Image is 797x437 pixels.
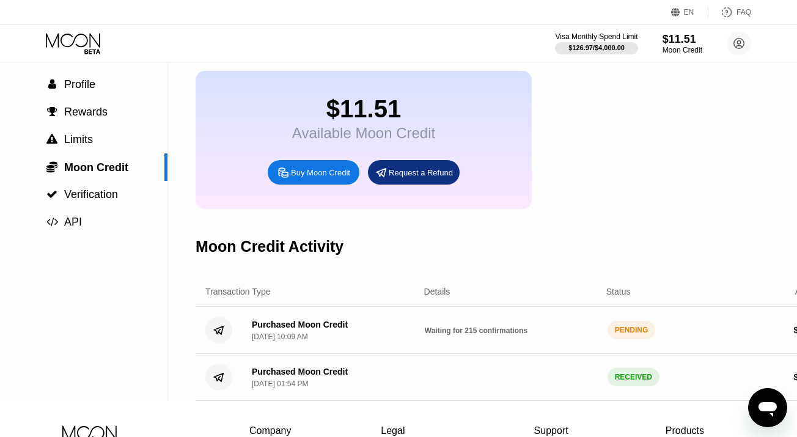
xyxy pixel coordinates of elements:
div: Products [666,425,704,436]
div: $11.51 [663,33,702,46]
div:  [46,189,58,200]
div: FAQ [736,8,751,17]
span: Rewards [64,106,108,118]
div: Support [534,425,576,436]
div: Transaction Type [205,287,271,296]
div:  [46,79,58,90]
div: EN [684,8,694,17]
span:  [46,134,57,145]
div: $126.97 / $4,000.00 [568,44,625,51]
div: EN [671,6,708,18]
div: [DATE] 10:09 AM [252,332,308,341]
div: Status [606,287,631,296]
div: Visa Monthly Spend Limit [555,32,637,41]
iframe: Button to launch messaging window [748,388,787,427]
div: PENDING [608,321,656,339]
span: Profile [64,78,95,90]
div: Request a Refund [389,167,453,178]
div: $11.51 [292,95,435,123]
div: Legal [381,425,444,436]
div: Buy Moon Credit [291,167,350,178]
div:  [46,106,58,117]
div:  [46,161,58,173]
span:  [46,189,57,200]
span:  [46,216,58,227]
div: Moon Credit [663,46,702,54]
span:  [48,79,56,90]
div:  [46,134,58,145]
div: Moon Credit Activity [196,238,343,255]
span: Limits [64,133,93,145]
div: RECEIVED [608,368,659,386]
div: Company [249,425,292,436]
div: $11.51Moon Credit [663,33,702,54]
span: Waiting for 215 confirmations [425,326,527,335]
div: [DATE] 01:54 PM [252,380,308,388]
div: Request a Refund [368,160,460,185]
div: Visa Monthly Spend Limit$126.97/$4,000.00 [555,32,637,54]
div: Available Moon Credit [292,125,435,142]
span: Verification [64,188,118,200]
span:  [46,161,57,173]
span: API [64,216,82,228]
div: Details [424,287,450,296]
div: FAQ [708,6,751,18]
div: Purchased Moon Credit [252,320,348,329]
span: Moon Credit [64,161,128,174]
span:  [47,106,57,117]
div: Buy Moon Credit [268,160,359,185]
div: Purchased Moon Credit [252,367,348,376]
